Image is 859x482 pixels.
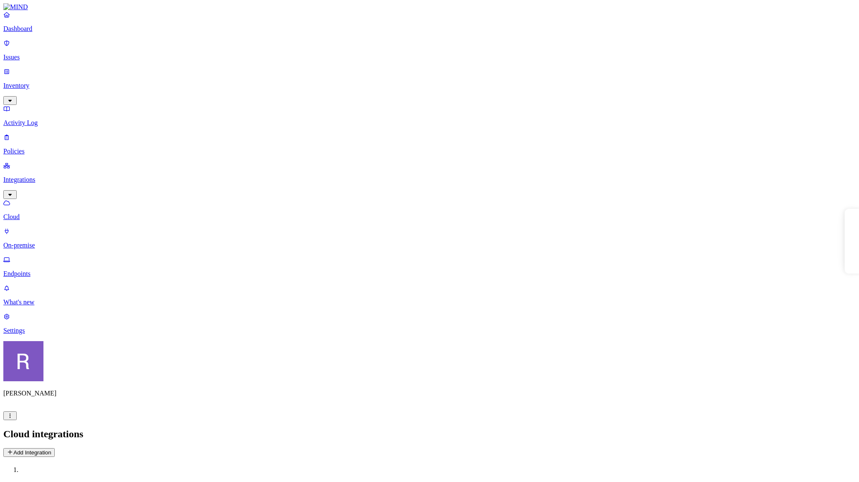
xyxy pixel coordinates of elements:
p: Activity Log [3,119,856,127]
p: Inventory [3,82,856,89]
a: Policies [3,133,856,155]
a: What's new [3,284,856,306]
p: Cloud [3,213,856,221]
a: Issues [3,39,856,61]
p: Policies [3,148,856,155]
a: Dashboard [3,11,856,33]
p: Dashboard [3,25,856,33]
a: MIND [3,3,856,11]
a: Activity Log [3,105,856,127]
a: On-premise [3,227,856,249]
a: Cloud [3,199,856,221]
p: On-premise [3,242,856,249]
img: MIND [3,3,28,11]
h2: Cloud integrations [3,428,856,440]
a: Integrations [3,162,856,198]
img: Rich Thompson [3,341,43,381]
p: Settings [3,327,856,334]
a: Inventory [3,68,856,104]
p: Endpoints [3,270,856,278]
button: Add Integration [3,448,55,457]
p: [PERSON_NAME] [3,390,856,397]
a: Settings [3,313,856,334]
a: Endpoints [3,256,856,278]
p: Issues [3,54,856,61]
p: What's new [3,298,856,306]
p: Integrations [3,176,856,184]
